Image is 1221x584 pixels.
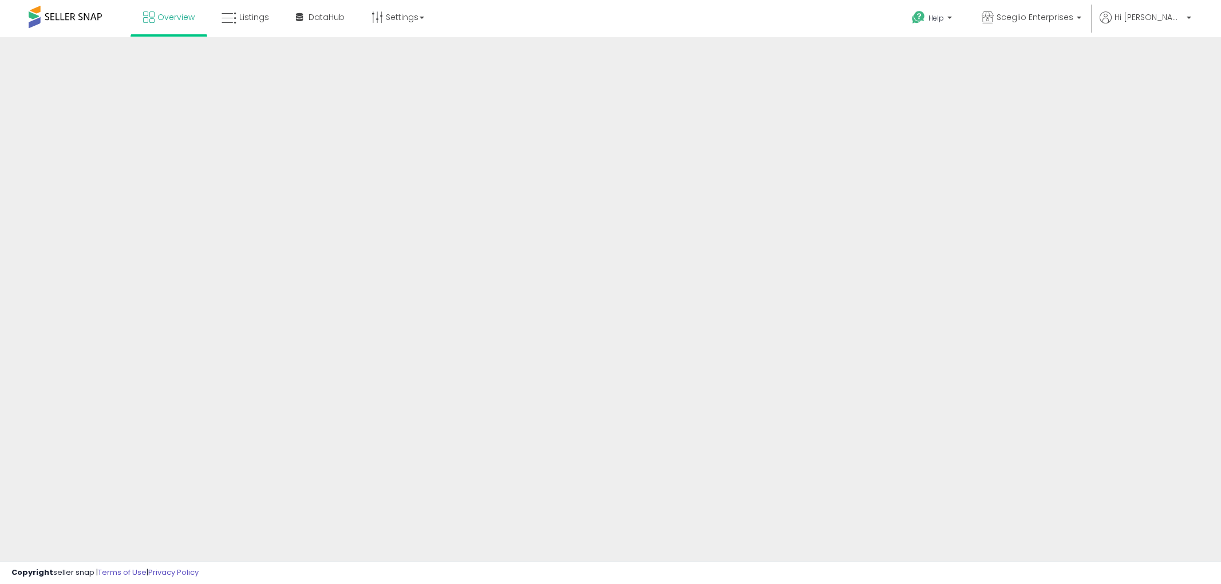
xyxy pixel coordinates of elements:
[1100,11,1191,37] a: Hi [PERSON_NAME]
[903,2,963,37] a: Help
[911,10,926,25] i: Get Help
[157,11,195,23] span: Overview
[1115,11,1183,23] span: Hi [PERSON_NAME]
[239,11,269,23] span: Listings
[309,11,345,23] span: DataHub
[997,11,1073,23] span: Sceglio Enterprises
[928,13,944,23] span: Help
